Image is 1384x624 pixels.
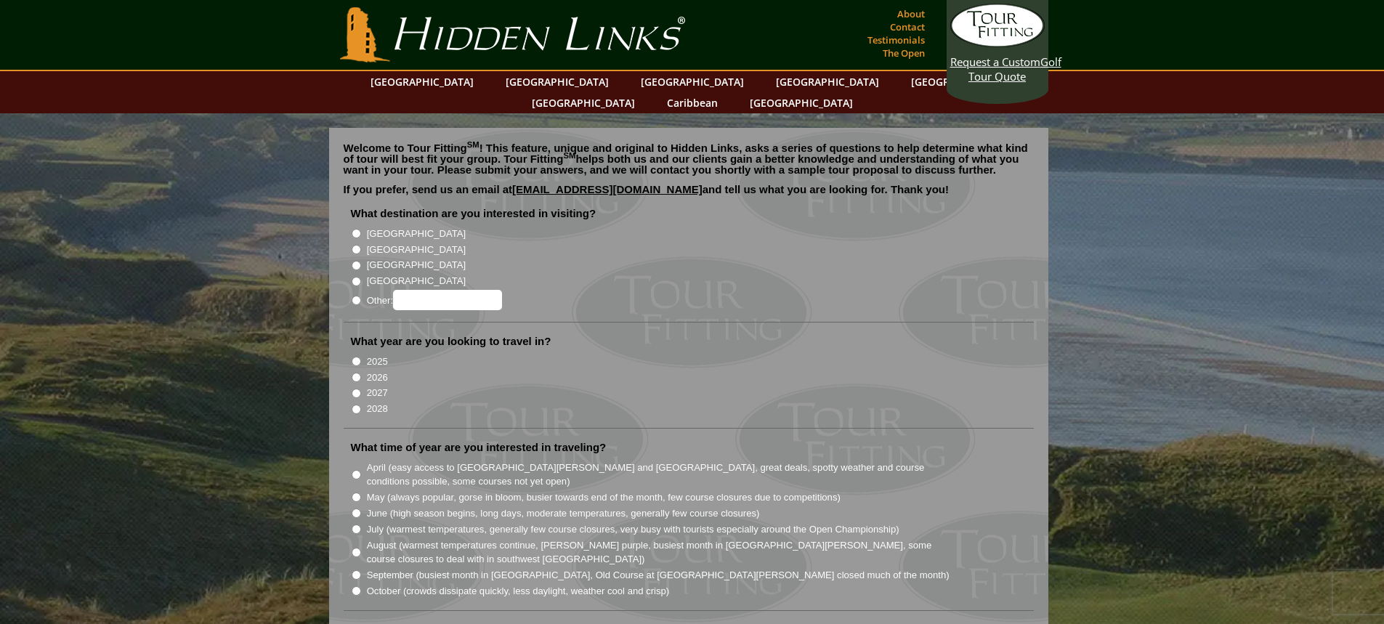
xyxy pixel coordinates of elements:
label: What year are you looking to travel in? [351,334,551,349]
label: October (crowds dissipate quickly, less daylight, weather cool and crisp) [367,584,670,599]
label: [GEOGRAPHIC_DATA] [367,227,466,241]
label: [GEOGRAPHIC_DATA] [367,243,466,257]
a: [GEOGRAPHIC_DATA] [498,71,616,92]
span: Request a Custom [950,54,1040,69]
sup: SM [467,140,479,149]
sup: SM [564,151,576,160]
label: 2025 [367,354,388,369]
input: Other: [393,290,502,310]
p: If you prefer, send us an email at and tell us what you are looking for. Thank you! [344,184,1034,206]
label: April (easy access to [GEOGRAPHIC_DATA][PERSON_NAME] and [GEOGRAPHIC_DATA], great deals, spotty w... [367,461,951,489]
a: [GEOGRAPHIC_DATA] [904,71,1021,92]
a: Request a CustomGolf Tour Quote [950,4,1045,84]
a: Caribbean [660,92,725,113]
a: [GEOGRAPHIC_DATA] [742,92,860,113]
label: What time of year are you interested in traveling? [351,440,607,455]
a: [GEOGRAPHIC_DATA] [634,71,751,92]
label: 2028 [367,402,388,416]
label: June (high season begins, long days, moderate temperatures, generally few course closures) [367,506,760,521]
label: September (busiest month in [GEOGRAPHIC_DATA], Old Course at [GEOGRAPHIC_DATA][PERSON_NAME] close... [367,568,950,583]
a: [EMAIL_ADDRESS][DOMAIN_NAME] [512,183,703,195]
label: Other: [367,290,502,310]
a: [GEOGRAPHIC_DATA] [769,71,886,92]
label: What destination are you interested in visiting? [351,206,596,221]
label: May (always popular, gorse in bloom, busier towards end of the month, few course closures due to ... [367,490,841,505]
a: Testimonials [864,30,928,50]
a: The Open [879,43,928,63]
label: July (warmest temperatures, generally few course closures, very busy with tourists especially aro... [367,522,899,537]
label: [GEOGRAPHIC_DATA] [367,258,466,272]
p: Welcome to Tour Fitting ! This feature, unique and original to Hidden Links, asks a series of que... [344,142,1034,175]
a: Contact [886,17,928,37]
label: 2027 [367,386,388,400]
a: [GEOGRAPHIC_DATA] [363,71,481,92]
label: 2026 [367,370,388,385]
a: About [894,4,928,24]
a: [GEOGRAPHIC_DATA] [525,92,642,113]
label: August (warmest temperatures continue, [PERSON_NAME] purple, busiest month in [GEOGRAPHIC_DATA][P... [367,538,951,567]
label: [GEOGRAPHIC_DATA] [367,274,466,288]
